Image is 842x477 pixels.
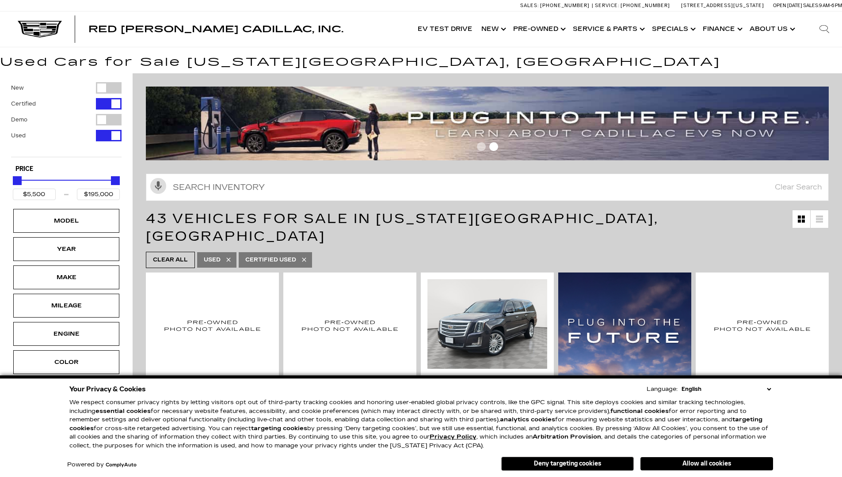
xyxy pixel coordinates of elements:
[11,99,36,108] label: Certified
[648,11,698,47] a: Specials
[13,189,56,200] input: Minimum
[13,173,120,200] div: Price
[13,322,119,346] div: EngineEngine
[592,3,672,8] a: Service: [PHONE_NUMBER]
[819,3,842,8] span: 9 AM-6 PM
[11,131,26,140] label: Used
[15,165,117,173] h5: Price
[67,462,137,468] div: Powered by
[106,462,137,468] a: ComplyAuto
[69,383,146,395] span: Your Privacy & Cookies
[13,294,119,318] div: MileageMileage
[290,279,410,371] img: 2020 Cadillac XT4 Premium Luxury
[88,25,343,34] a: Red [PERSON_NAME] Cadillac, Inc.
[803,3,819,8] span: Sales:
[13,265,119,289] div: MakeMake
[44,357,88,367] div: Color
[13,237,119,261] div: YearYear
[204,254,221,265] span: Used
[679,385,773,394] select: Language Select
[69,416,762,432] strong: targeting cookies
[745,11,798,47] a: About Us
[681,3,764,8] a: [STREET_ADDRESS][US_STATE]
[610,408,669,415] strong: functional cookies
[251,425,307,432] strong: targeting cookies
[44,244,88,254] div: Year
[477,142,486,151] span: Go to slide 1
[44,216,88,226] div: Model
[413,11,477,47] a: EV Test Drive
[152,279,272,371] img: 2011 Cadillac DTS Platinum Collection
[647,386,678,392] div: Language:
[146,174,829,201] input: Search Inventory
[698,11,745,47] a: Finance
[501,457,634,471] button: Deny targeting cookies
[150,178,166,194] svg: Click to toggle on voice search
[427,279,547,369] img: 2016 Cadillac Escalade ESV NA
[11,83,24,92] label: New
[95,408,151,415] strong: essential cookies
[702,279,822,371] img: 2019 Cadillac XT4 AWD Sport
[500,416,555,423] strong: analytics cookies
[13,350,119,374] div: ColorColor
[88,24,343,34] span: Red [PERSON_NAME] Cadillac, Inc.
[153,254,188,265] span: Clear All
[77,189,120,200] input: Maximum
[44,329,88,339] div: Engine
[146,87,835,160] img: ev-blog-post-banners4
[18,21,62,38] img: Cadillac Dark Logo with Cadillac White Text
[111,176,120,185] div: Maximum Price
[146,211,659,244] span: 43 Vehicles for Sale in [US_STATE][GEOGRAPHIC_DATA], [GEOGRAPHIC_DATA]
[44,273,88,282] div: Make
[568,11,648,47] a: Service & Parts
[640,457,773,470] button: Allow all cookies
[773,3,802,8] span: Open [DATE]
[520,3,539,8] span: Sales:
[11,82,122,157] div: Filter by Vehicle Type
[13,176,22,185] div: Minimum Price
[11,115,27,124] label: Demo
[533,433,601,440] strong: Arbitration Provision
[430,433,476,440] a: Privacy Policy
[44,301,88,310] div: Mileage
[13,209,119,233] div: ModelModel
[69,398,773,450] p: We respect consumer privacy rights by letting visitors opt out of third-party tracking cookies an...
[477,11,509,47] a: New
[489,142,498,151] span: Go to slide 2
[509,11,568,47] a: Pre-Owned
[540,3,590,8] span: [PHONE_NUMBER]
[520,3,592,8] a: Sales: [PHONE_NUMBER]
[595,3,619,8] span: Service:
[621,3,670,8] span: [PHONE_NUMBER]
[245,254,296,265] span: Certified Used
